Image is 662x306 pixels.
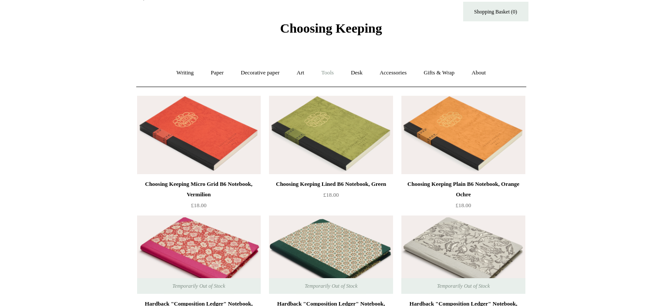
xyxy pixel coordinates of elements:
span: £18.00 [323,192,339,198]
a: About [464,61,494,84]
a: Hardback "Composition Ledger" Notebook, Floral Tile Hardback "Composition Ledger" Notebook, Flora... [269,215,393,294]
img: Hardback "Composition Ledger" Notebook, Zodiac [401,215,525,294]
img: Choosing Keeping Plain B6 Notebook, Orange Ochre [401,96,525,174]
a: Gifts & Wrap [416,61,462,84]
a: Writing [168,61,202,84]
span: £18.00 [191,202,207,208]
span: £18.00 [456,202,471,208]
a: Choosing Keeping Lined B6 Notebook, Green £18.00 [269,179,393,215]
a: Decorative paper [233,61,287,84]
div: Choosing Keeping Micro Grid B6 Notebook, Vermilion [139,179,259,200]
a: Choosing Keeping Micro Grid B6 Notebook, Vermilion Choosing Keeping Micro Grid B6 Notebook, Vermi... [137,96,261,174]
span: Temporarily Out of Stock [164,278,234,294]
img: Hardback "Composition Ledger" Notebook, Floral Tile [269,215,393,294]
a: Art [289,61,312,84]
a: Choosing Keeping Lined B6 Notebook, Green Choosing Keeping Lined B6 Notebook, Green [269,96,393,174]
a: Hardback "Composition Ledger" Notebook, Zodiac Hardback "Composition Ledger" Notebook, Zodiac Tem... [401,215,525,294]
img: Choosing Keeping Lined B6 Notebook, Green [269,96,393,174]
a: Shopping Basket (0) [463,2,528,21]
div: Choosing Keeping Plain B6 Notebook, Orange Ochre [403,179,523,200]
span: Choosing Keeping [280,21,382,35]
img: Hardback "Composition Ledger" Notebook, Post-War Floral [137,215,261,294]
a: Choosing Keeping Micro Grid B6 Notebook, Vermilion £18.00 [137,179,261,215]
span: Temporarily Out of Stock [428,278,498,294]
a: Desk [343,61,370,84]
img: Choosing Keeping Micro Grid B6 Notebook, Vermilion [137,96,261,174]
a: Tools [313,61,342,84]
a: Hardback "Composition Ledger" Notebook, Post-War Floral Hardback "Composition Ledger" Notebook, P... [137,215,261,294]
a: Choosing Keeping Plain B6 Notebook, Orange Ochre Choosing Keeping Plain B6 Notebook, Orange Ochre [401,96,525,174]
a: Accessories [372,61,414,84]
a: Choosing Keeping Plain B6 Notebook, Orange Ochre £18.00 [401,179,525,215]
span: Temporarily Out of Stock [296,278,366,294]
div: Choosing Keeping Lined B6 Notebook, Green [271,179,390,189]
a: Paper [203,61,232,84]
a: Choosing Keeping [280,28,382,34]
